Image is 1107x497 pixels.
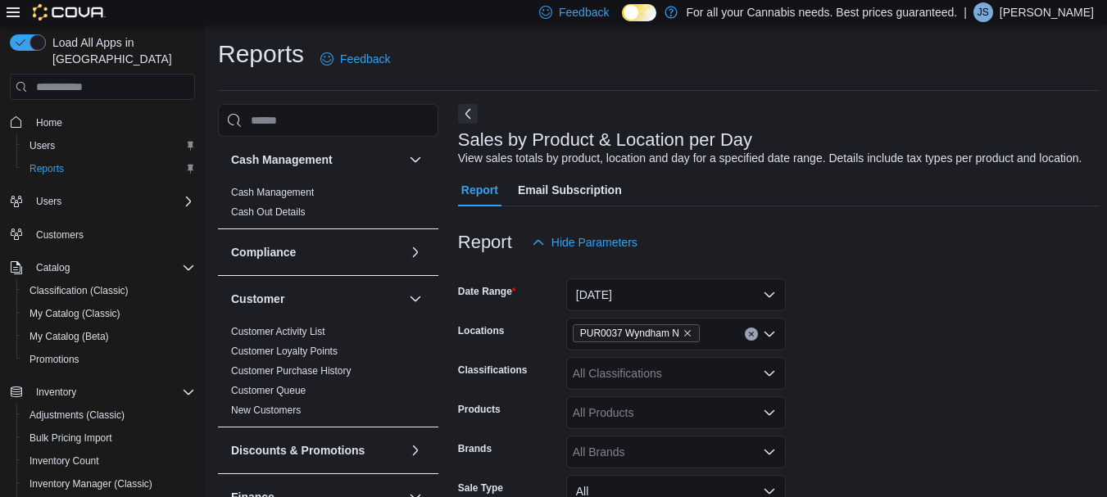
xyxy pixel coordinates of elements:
[622,4,656,21] input: Dark Mode
[566,278,786,311] button: [DATE]
[231,244,402,260] button: Compliance
[16,279,202,302] button: Classification (Classic)
[231,345,338,358] span: Customer Loyalty Points
[16,325,202,348] button: My Catalog (Beta)
[406,150,425,169] button: Cash Management
[458,104,478,124] button: Next
[622,21,623,22] span: Dark Mode
[23,327,116,346] a: My Catalog (Beta)
[23,474,195,494] span: Inventory Manager (Classic)
[23,159,70,178] a: Reports
[231,291,284,307] h3: Customer
[16,348,202,371] button: Promotions
[525,226,644,259] button: Hide Parameters
[231,326,325,337] a: Customer Activity List
[231,404,301,417] span: New Customers
[29,307,120,320] span: My Catalog (Classic)
[29,409,125,422] span: Adjustments (Classic)
[3,223,202,246] button: Customers
[23,350,195,369] span: Promotions
[458,442,492,455] label: Brands
[763,445,776,459] button: Open list of options
[686,2,957,22] p: For all your Cannabis needs. Best prices guaranteed.
[23,405,195,425] span: Adjustments (Classic)
[23,350,86,369] a: Promotions
[36,195,61,208] span: Users
[16,134,202,157] button: Users
[340,51,390,67] span: Feedback
[573,324,700,342] span: PUR0037 Wyndham N
[3,110,202,133] button: Home
[23,428,195,448] span: Bulk Pricing Import
[29,258,76,278] button: Catalog
[23,304,127,323] a: My Catalog (Classic)
[29,225,90,245] a: Customers
[218,322,438,427] div: Customer
[36,386,76,399] span: Inventory
[29,111,195,132] span: Home
[978,2,989,22] span: JS
[461,174,498,206] span: Report
[745,328,758,341] button: Clear input
[23,281,135,300] a: Classification (Classic)
[23,136,61,156] a: Users
[36,116,62,129] span: Home
[231,442,402,459] button: Discounts & Promotions
[29,382,83,402] button: Inventory
[683,328,692,338] button: Remove PUR0037 Wyndham N from selection in this group
[3,381,202,404] button: Inventory
[518,174,622,206] span: Email Subscription
[23,304,195,323] span: My Catalog (Classic)
[231,151,402,168] button: Cash Management
[29,382,195,402] span: Inventory
[29,139,55,152] span: Users
[231,346,338,357] a: Customer Loyalty Points
[16,302,202,325] button: My Catalog (Classic)
[231,442,365,459] h3: Discounts & Promotions
[559,4,609,20] span: Feedback
[16,450,202,472] button: Inventory Count
[458,364,528,377] label: Classifications
[29,258,195,278] span: Catalog
[29,431,112,445] span: Bulk Pricing Import
[458,324,505,337] label: Locations
[23,474,159,494] a: Inventory Manager (Classic)
[29,192,68,211] button: Users
[1000,2,1094,22] p: [PERSON_NAME]
[23,405,131,425] a: Adjustments (Classic)
[406,441,425,460] button: Discounts & Promotions
[29,113,69,133] a: Home
[29,454,99,468] span: Inventory Count
[36,228,84,242] span: Customers
[16,157,202,180] button: Reports
[29,353,79,366] span: Promotions
[763,367,776,380] button: Open list of options
[23,451,195,471] span: Inventory Count
[23,159,195,178] span: Reports
[16,472,202,495] button: Inventory Manager (Classic)
[231,385,306,396] a: Customer Queue
[231,291,402,307] button: Customer
[46,34,195,67] span: Load All Apps in [GEOGRAPHIC_DATA]
[551,234,637,251] span: Hide Parameters
[964,2,967,22] p: |
[16,427,202,450] button: Bulk Pricing Import
[231,186,314,199] span: Cash Management
[231,151,333,168] h3: Cash Management
[458,130,752,150] h3: Sales by Product & Location per Day
[29,192,195,211] span: Users
[973,2,993,22] div: Jay Stewart
[231,384,306,397] span: Customer Queue
[458,481,503,495] label: Sale Type
[36,261,70,274] span: Catalog
[23,428,119,448] a: Bulk Pricing Import
[218,183,438,228] div: Cash Management
[231,206,306,218] a: Cash Out Details
[231,206,306,219] span: Cash Out Details
[3,256,202,279] button: Catalog
[231,244,296,260] h3: Compliance
[23,281,195,300] span: Classification (Classic)
[29,224,195,245] span: Customers
[23,136,195,156] span: Users
[580,325,679,341] span: PUR0037 Wyndham N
